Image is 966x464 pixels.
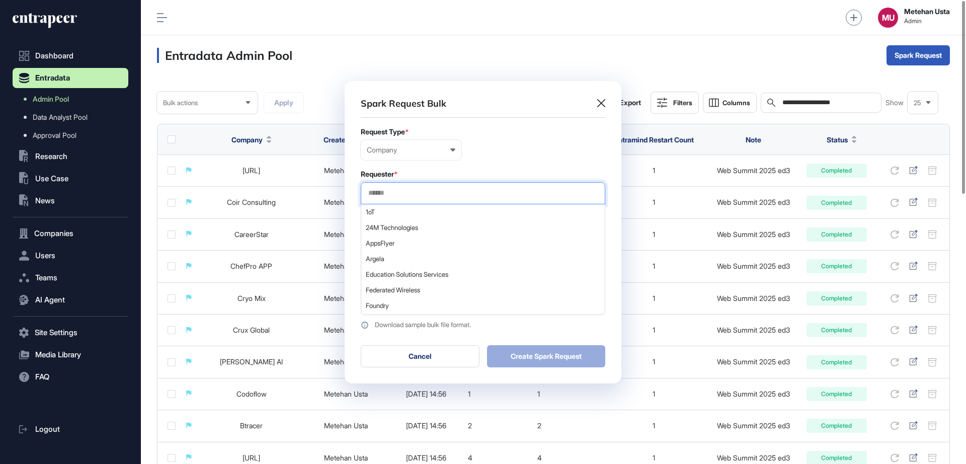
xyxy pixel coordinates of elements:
span: Federated Wireless [366,286,599,294]
div: Download sample bulk file format. [375,322,471,328]
span: AppsFlyer [366,240,599,247]
button: Cancel [361,345,479,367]
span: 1oT [366,208,599,216]
a: Download sample bulk file format. [361,321,605,329]
span: Argela [366,255,599,263]
div: Requester [361,170,605,178]
span: 24M Technologies [366,224,599,231]
span: Foundry [366,302,599,310]
span: Education Solutions Services [366,271,599,278]
div: Company [367,146,455,154]
div: Spark Request Bulk [361,97,446,110]
div: Request Type [361,128,605,136]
